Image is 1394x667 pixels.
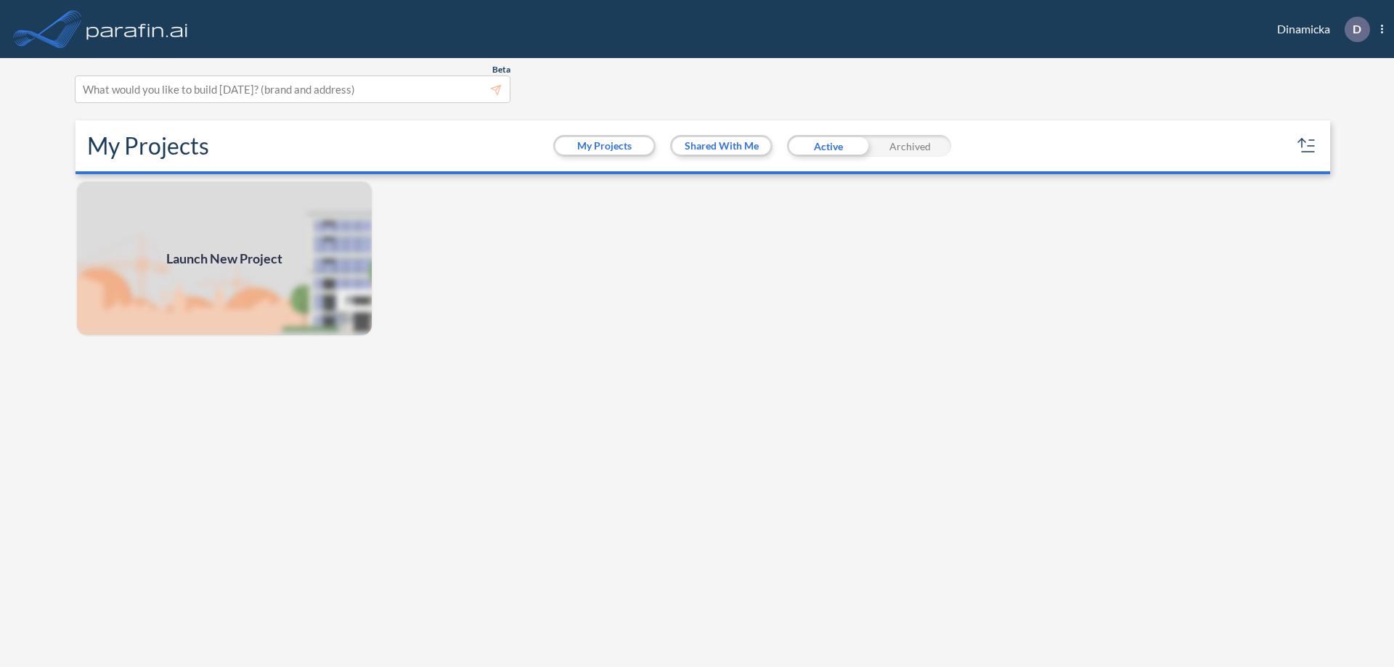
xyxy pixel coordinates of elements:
[787,135,869,157] div: Active
[166,249,282,269] span: Launch New Project
[555,137,653,155] button: My Projects
[83,15,191,44] img: logo
[1255,17,1383,42] div: Dinamicka
[76,180,373,337] a: Launch New Project
[1295,134,1318,157] button: sort
[87,132,209,160] h2: My Projects
[672,137,770,155] button: Shared With Me
[869,135,951,157] div: Archived
[1353,22,1361,36] p: D
[492,64,510,75] span: Beta
[76,180,373,337] img: add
